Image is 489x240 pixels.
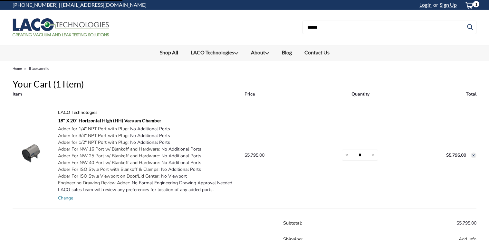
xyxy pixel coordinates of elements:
dt: Adder for 1/2" NPT Port with Plug: [58,139,129,146]
a: Contact Us [298,45,336,60]
th: Total [399,91,476,102]
th: Price [245,91,322,102]
dd: No Formal Engineering Drawing Approval Needed. LACO sales team will review any preferences for lo... [58,180,238,193]
dt: Adder For ISO Style Port with Blankoff & Clamps: [58,166,159,173]
dt: Engineering Drawing Review Adder: [58,180,130,186]
th: Item [13,91,245,102]
strong: $5,795.00 [446,152,466,158]
a: Home [13,66,22,70]
dd: No Additional Ports [58,125,238,132]
input: 18" X 20" Horizontal High (HH) Vacuum Chamber [352,150,368,161]
dt: Adder for 1/4" NPT Port with Plug: [58,125,129,132]
span: 1 [473,1,479,7]
span: $5,795.00 [245,152,264,158]
p: LACO Technologies [58,109,238,116]
h1: Your Cart (1 item) [13,77,476,91]
span: $5,795.00 [456,220,476,226]
a: cart-preview-dropdown [460,0,476,10]
img: 18" X 20" HH Vacuum Chamber [13,139,51,171]
a: Shop All [153,45,184,60]
img: LACO Technologies [13,18,109,36]
a: LACO Technologies [184,45,245,60]
dd: No Additional Ports [58,139,238,146]
strong: Subtotal: [283,220,302,226]
th: Quantity [322,91,399,102]
a: Il tuo carrello [29,66,49,70]
dt: Adder For ISO Style Viewport on Door/Lid Center: [58,173,159,180]
a: 18" X 20" Horizontal High (HH) Vacuum Chamber [58,118,161,123]
a: Blog [275,45,298,60]
a: About [245,45,275,60]
a: Change options for 18" X 20" Horizontal High (HH) Vacuum Chamber [58,195,73,201]
dd: No Additional Ports [58,132,238,139]
span: or [432,2,438,8]
dt: Adder for 3/4" NPT Port with Plug: [58,132,129,139]
dt: Adder For NW 16 Port w/ Blankoff and Hardware: [58,146,160,152]
button: Remove 18" X 20" Horizontal High (HH) Vacuum Chamber from cart [471,152,476,158]
dt: Adder For NW 25 Port w/ Blankoff and Hardware: [58,152,160,159]
dt: Adder For NW 40 Port w/ Blankoff and Hardware: [58,159,160,166]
